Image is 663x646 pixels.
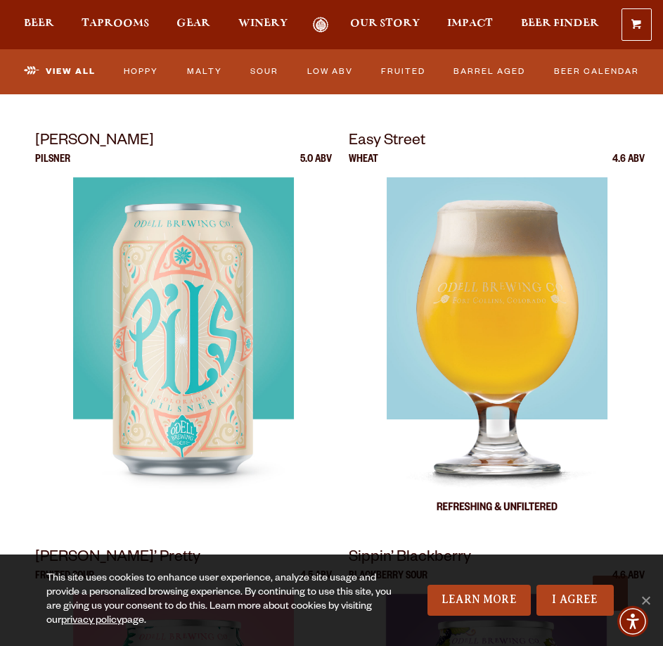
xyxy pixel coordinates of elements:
p: [PERSON_NAME] [35,129,332,155]
p: Sippin’ Blackberry [349,546,645,571]
a: Impact [447,17,493,33]
span: Beer Finder [521,18,599,29]
a: Easy Street Wheat 4.6 ABV Easy Street Easy Street [349,129,645,529]
p: Pilsner [35,155,70,177]
a: Hoppy [120,57,163,87]
div: This site uses cookies to enhance user experience, analyze site usage and provide a personalized ... [46,572,402,628]
a: privacy policy [61,616,122,627]
span: Our Story [350,18,420,29]
img: Easy Street [386,177,607,529]
img: Odell Pils [73,177,294,529]
span: Gear [176,18,210,29]
span: Winery [238,18,288,29]
p: 5.0 ABV [300,155,332,177]
span: Impact [447,18,493,29]
p: 4.6 ABV [612,155,645,177]
a: Beer [24,17,54,33]
a: Taprooms [82,17,149,33]
span: No [638,593,652,607]
a: Our Story [350,17,420,33]
a: [PERSON_NAME] Pilsner 5.0 ABV Odell Pils Odell Pils [35,129,332,529]
a: Odell Home [303,17,338,33]
a: Low ABV [302,57,357,87]
a: Learn More [427,585,531,616]
span: Taprooms [82,18,149,29]
a: Winery [238,17,288,33]
a: Gear [176,17,210,33]
a: View All [20,57,101,87]
a: Sour [246,57,283,87]
p: Easy Street [349,129,645,155]
p: [PERSON_NAME]’ Pretty [35,546,332,571]
a: Malty [182,57,226,87]
a: Barrel Aged [449,57,530,87]
a: Beer Finder [521,17,599,33]
p: Wheat [349,155,378,177]
a: Fruited [377,57,430,87]
a: I Agree [536,585,614,616]
div: Accessibility Menu [617,606,648,637]
a: Beer Calendar [549,57,643,87]
span: Beer [24,18,54,29]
